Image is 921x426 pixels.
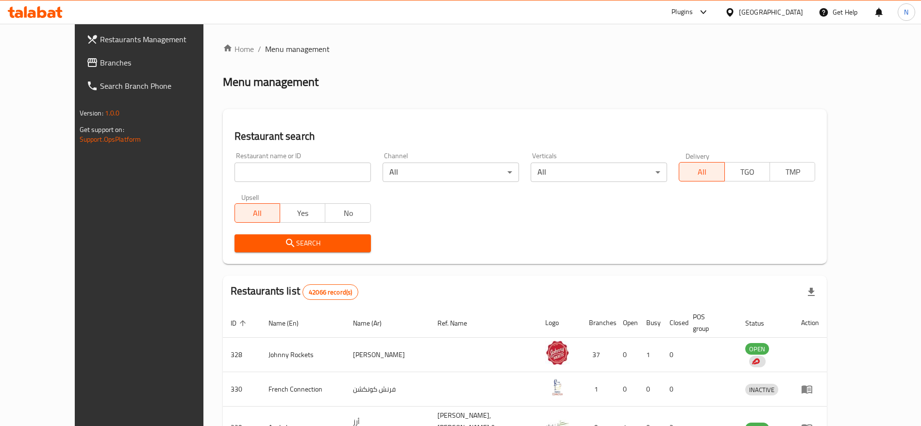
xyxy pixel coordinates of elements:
span: Branches [100,57,221,68]
button: Yes [280,203,325,223]
button: TMP [770,162,815,181]
span: TGO [729,165,766,179]
div: Menu [801,383,819,395]
td: 0 [615,338,638,372]
span: INACTIVE [745,384,778,395]
th: Open [615,308,638,338]
span: OPEN [745,344,769,355]
li: / [258,43,261,55]
td: 0 [638,372,662,407]
img: delivery hero logo [751,357,760,366]
span: Version: [80,107,103,119]
span: All [683,165,720,179]
nav: breadcrumb [223,43,827,55]
input: Search for restaurant name or ID.. [234,163,371,182]
span: Ref. Name [437,317,480,329]
button: No [325,203,370,223]
span: 1.0.0 [105,107,120,119]
span: N [904,7,908,17]
span: Search Branch Phone [100,80,221,92]
td: Johnny Rockets [261,338,346,372]
th: Logo [537,308,581,338]
td: 37 [581,338,615,372]
td: فرنش كونكشن [345,372,430,407]
span: No [329,206,367,220]
span: Yes [284,206,321,220]
span: TMP [774,165,811,179]
th: Closed [662,308,685,338]
span: Restaurants Management [100,33,221,45]
td: 0 [662,372,685,407]
span: Menu management [265,43,330,55]
th: Action [793,308,827,338]
a: Restaurants Management [79,28,229,51]
label: Upsell [241,194,259,200]
span: Name (Ar) [353,317,394,329]
span: ID [231,317,249,329]
th: Branches [581,308,615,338]
a: Support.OpsPlatform [80,133,141,146]
span: 42066 record(s) [303,288,358,297]
div: Export file [800,280,823,304]
div: Indicates that the vendor menu management has been moved to DH Catalog service [749,356,766,367]
button: All [234,203,280,223]
a: Search Branch Phone [79,74,229,98]
span: POS group [693,311,726,334]
h2: Menu management [223,74,318,90]
div: Total records count [302,284,358,300]
div: All [383,163,519,182]
label: Delivery [686,152,710,159]
div: Plugins [671,6,693,18]
span: Get support on: [80,123,124,136]
td: 330 [223,372,261,407]
img: French Connection [545,375,569,399]
button: All [679,162,724,181]
span: Status [745,317,777,329]
td: 328 [223,338,261,372]
a: Home [223,43,254,55]
td: 1 [638,338,662,372]
button: TGO [724,162,770,181]
td: French Connection [261,372,346,407]
div: OPEN [745,343,769,355]
span: Search [242,237,363,249]
td: [PERSON_NAME] [345,338,430,372]
td: 1 [581,372,615,407]
th: Busy [638,308,662,338]
img: Johnny Rockets [545,341,569,365]
td: 0 [615,372,638,407]
h2: Restaurant search [234,129,816,144]
span: Name (En) [268,317,311,329]
a: Branches [79,51,229,74]
span: All [239,206,276,220]
button: Search [234,234,371,252]
h2: Restaurants list [231,284,359,300]
div: [GEOGRAPHIC_DATA] [739,7,803,17]
div: All [531,163,667,182]
td: 0 [662,338,685,372]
